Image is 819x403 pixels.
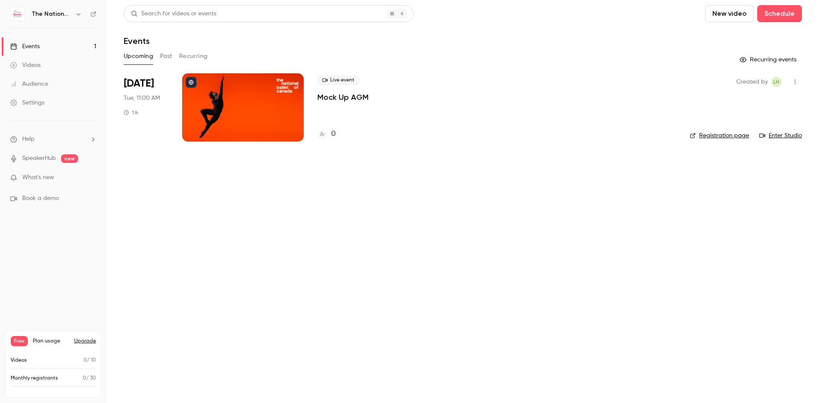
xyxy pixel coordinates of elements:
[33,338,69,345] span: Plan usage
[83,376,86,381] span: 0
[124,36,150,46] h1: Events
[10,80,48,88] div: Audience
[22,135,35,144] span: Help
[32,10,72,18] h6: The National Ballet of Canada
[10,135,96,144] li: help-dropdown-opener
[124,94,160,102] span: Tue, 11:00 AM
[11,336,28,346] span: Free
[331,128,336,140] h4: 0
[10,61,41,70] div: Videos
[11,7,24,21] img: The National Ballet of Canada
[179,49,208,63] button: Recurring
[131,9,216,18] div: Search for videos or events
[124,77,154,90] span: [DATE]
[11,374,58,382] p: Monthly registrants
[690,131,749,140] a: Registration page
[757,5,802,22] button: Schedule
[83,374,96,382] p: / 30
[22,154,56,163] a: SpeakerHub
[317,92,369,102] a: Mock Up AGM
[124,109,138,116] div: 1 h
[10,99,44,107] div: Settings
[736,53,802,67] button: Recurring events
[124,49,153,63] button: Upcoming
[11,357,27,364] p: Videos
[759,131,802,140] a: Enter Studio
[773,77,779,87] span: LH
[771,77,781,87] span: Leah Heidenheim
[84,358,87,363] span: 0
[10,42,40,51] div: Events
[61,154,78,163] span: new
[736,77,768,87] span: Created by
[74,338,96,345] button: Upgrade
[86,174,96,182] iframe: Noticeable Trigger
[317,128,336,140] a: 0
[84,357,96,364] p: / 10
[317,75,360,85] span: Live event
[22,173,54,182] span: What's new
[22,194,59,203] span: Book a demo
[705,5,754,22] button: New video
[124,73,168,142] div: Sep 16 Tue, 11:00 AM (America/Toronto)
[160,49,172,63] button: Past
